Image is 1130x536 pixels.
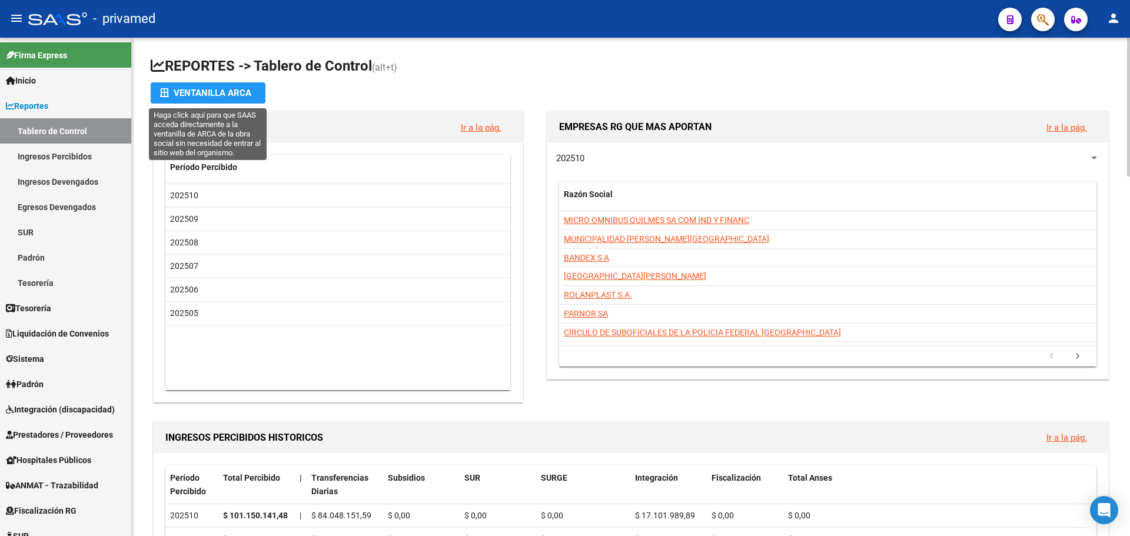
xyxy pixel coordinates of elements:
[1046,432,1087,443] a: Ir a la pág.
[6,74,36,87] span: Inicio
[6,49,67,62] span: Firma Express
[564,290,632,299] span: ROLANPLAST S.A.
[218,465,295,504] datatable-header-cell: Total Percibido
[783,465,1087,504] datatable-header-cell: Total Anses
[788,473,832,482] span: Total Anses
[6,99,48,112] span: Reportes
[464,511,487,520] span: $ 0,00
[170,238,198,247] span: 202508
[307,465,383,504] datatable-header-cell: Transferencias Diarias
[93,6,155,32] span: - privamed
[6,403,115,416] span: Integración (discapacidad)
[1041,350,1063,363] a: go to previous page
[223,473,280,482] span: Total Percibido
[1037,427,1096,448] button: Ir a la pág.
[541,473,567,482] span: SURGE
[564,215,749,225] span: MICRO OMNIBUS QUILMES SA COM IND Y FINANC
[6,479,98,492] span: ANMAT - Trazabilidad
[372,62,397,73] span: (alt+t)
[151,56,1111,77] h1: REPORTES -> Tablero de Control
[6,302,51,315] span: Tesorería
[451,116,511,138] button: Ir a la pág.
[383,465,460,504] datatable-header-cell: Subsidios
[536,465,630,504] datatable-header-cell: SURGE
[165,432,323,443] span: INGRESOS PERCIBIDOS HISTORICOS
[165,465,218,504] datatable-header-cell: Período Percibido
[559,121,712,132] span: EMPRESAS RG QUE MAS APORTAN
[223,511,288,520] strong: $ 101.150.141,48
[6,327,109,340] span: Liquidación de Convenios
[170,285,198,294] span: 202506
[311,511,371,520] span: $ 84.048.151,59
[541,511,563,520] span: $ 0,00
[6,352,44,365] span: Sistema
[788,511,810,520] span: $ 0,00
[9,11,24,25] mat-icon: menu
[635,511,695,520] span: $ 17.101.989,89
[564,271,706,281] span: [GEOGRAPHIC_DATA][PERSON_NAME]
[170,191,198,200] span: 202510
[464,473,480,482] span: SUR
[170,214,198,224] span: 202509
[1046,122,1087,133] a: Ir a la pág.
[165,155,583,180] datatable-header-cell: Período Percibido
[388,473,425,482] span: Subsidios
[556,153,584,164] span: 202510
[170,261,198,271] span: 202507
[712,511,734,520] span: $ 0,00
[1090,496,1118,524] div: Open Intercom Messenger
[300,473,302,482] span: |
[300,511,301,520] span: |
[170,509,214,522] div: 202510
[295,465,307,504] datatable-header-cell: |
[564,309,608,318] span: PARNOR SA
[388,511,410,520] span: $ 0,00
[630,465,707,504] datatable-header-cell: Integración
[461,122,501,133] a: Ir a la pág.
[712,473,761,482] span: Fiscalización
[564,253,609,262] span: BANDEX S A
[564,189,613,199] span: Razón Social
[6,504,77,517] span: Fiscalización RG
[170,162,237,172] span: Período Percibido
[635,473,678,482] span: Integración
[6,378,44,391] span: Padrón
[6,428,113,441] span: Prestadores / Proveedores
[1106,11,1121,25] mat-icon: person
[151,82,265,104] button: Ventanilla ARCA
[160,82,256,104] div: Ventanilla ARCA
[170,308,198,318] span: 202505
[165,121,264,132] span: NUEVOS APORTANTES
[170,473,206,496] span: Período Percibido
[564,328,841,337] span: CIRCULO DE SUBOFICIALES DE LA POLICIA FEDERAL [GEOGRAPHIC_DATA]
[311,473,368,496] span: Transferencias Diarias
[1066,350,1089,363] a: go to next page
[564,234,769,244] span: MUNICIPALIDAD [PERSON_NAME][GEOGRAPHIC_DATA]
[1037,116,1096,138] button: Ir a la pág.
[707,465,783,504] datatable-header-cell: Fiscalización
[6,454,91,467] span: Hospitales Públicos
[460,465,536,504] datatable-header-cell: SUR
